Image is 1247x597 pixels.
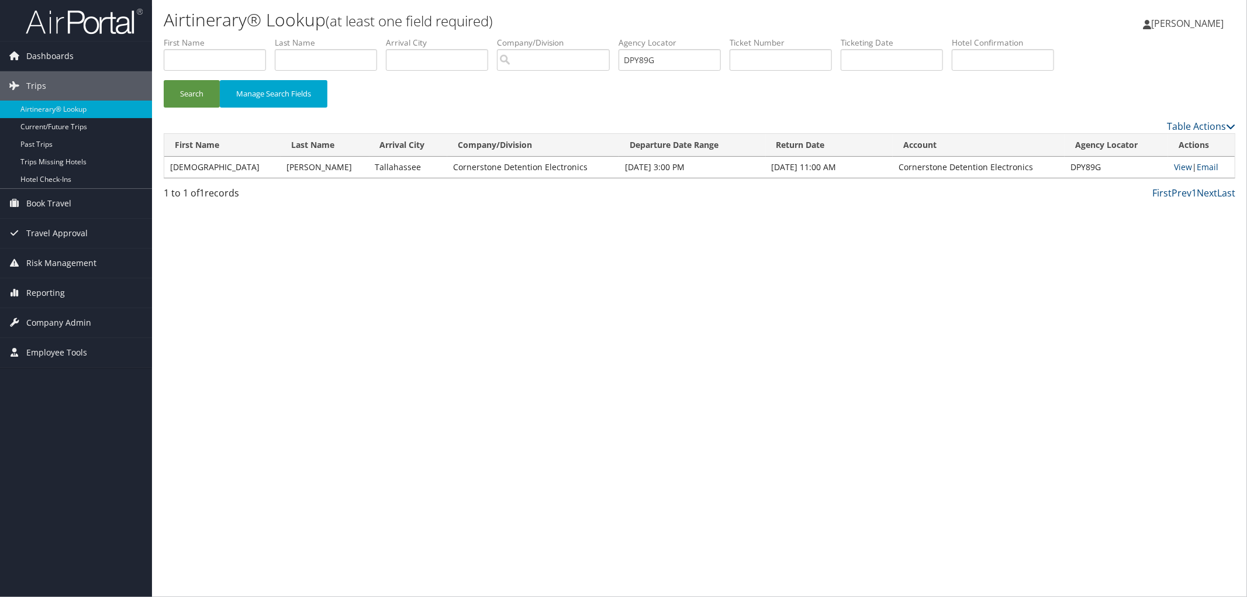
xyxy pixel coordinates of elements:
a: Last [1217,187,1235,199]
span: Dashboards [26,42,74,71]
label: Ticket Number [730,37,841,49]
a: First [1152,187,1172,199]
span: Trips [26,71,46,101]
td: DPY89G [1065,157,1168,178]
td: [PERSON_NAME] [281,157,369,178]
a: Email [1197,161,1218,172]
th: Company/Division [447,134,619,157]
label: First Name [164,37,275,49]
th: Agency Locator: activate to sort column ascending [1065,134,1168,157]
label: Arrival City [386,37,497,49]
span: Reporting [26,278,65,308]
small: (at least one field required) [326,11,493,30]
td: [DEMOGRAPHIC_DATA] [164,157,281,178]
th: Actions [1168,134,1235,157]
a: Next [1197,187,1217,199]
button: Manage Search Fields [220,80,327,108]
th: Return Date: activate to sort column ascending [766,134,893,157]
a: 1 [1191,187,1197,199]
td: Cornerstone Detention Electronics [447,157,619,178]
span: Employee Tools [26,338,87,367]
label: Agency Locator [619,37,730,49]
label: Company/Division [497,37,619,49]
th: Account: activate to sort column ascending [893,134,1065,157]
th: Last Name: activate to sort column ascending [281,134,369,157]
td: [DATE] 11:00 AM [766,157,893,178]
td: Tallahassee [369,157,447,178]
a: Table Actions [1167,120,1235,133]
td: [DATE] 3:00 PM [619,157,766,178]
a: Prev [1172,187,1191,199]
span: Book Travel [26,189,71,218]
a: View [1174,161,1192,172]
th: First Name: activate to sort column ascending [164,134,281,157]
label: Last Name [275,37,386,49]
td: Cornerstone Detention Electronics [893,157,1065,178]
label: Hotel Confirmation [952,37,1063,49]
img: airportal-logo.png [26,8,143,35]
button: Search [164,80,220,108]
h1: Airtinerary® Lookup [164,8,878,32]
label: Ticketing Date [841,37,952,49]
span: 1 [199,187,205,199]
span: Travel Approval [26,219,88,248]
td: | [1168,157,1235,178]
div: 1 to 1 of records [164,186,419,206]
span: Risk Management [26,249,96,278]
a: [PERSON_NAME] [1143,6,1235,41]
th: Departure Date Range: activate to sort column ascending [619,134,766,157]
span: [PERSON_NAME] [1151,17,1224,30]
th: Arrival City: activate to sort column ascending [369,134,447,157]
span: Company Admin [26,308,91,337]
